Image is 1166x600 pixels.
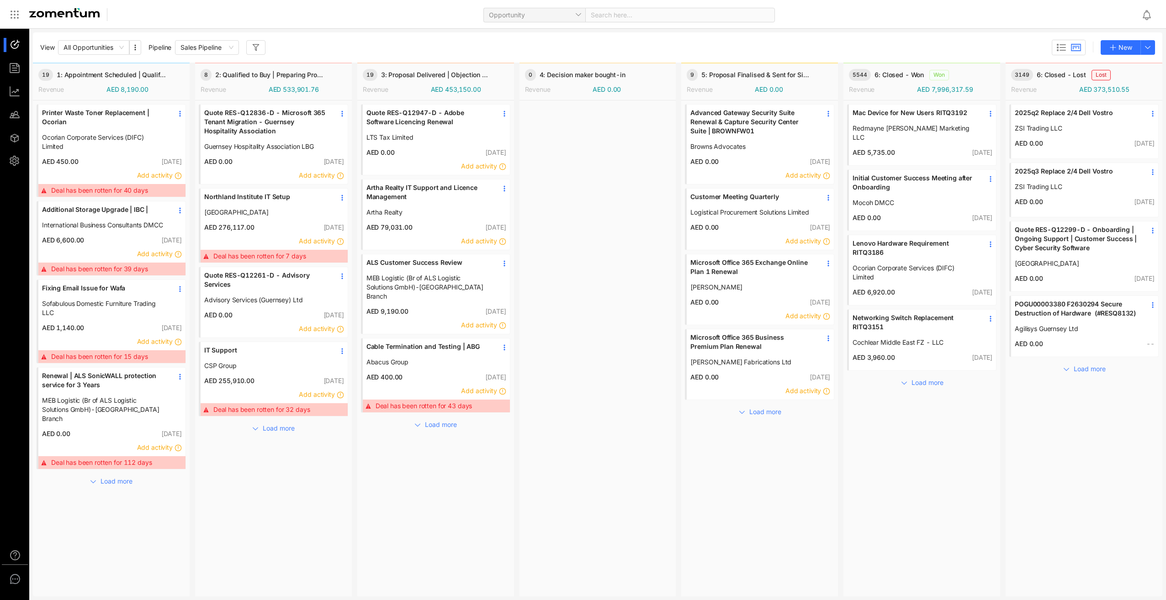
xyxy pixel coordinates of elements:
span: Add activity [461,162,497,170]
span: [DATE] [1134,198,1155,205]
span: [DATE] [161,430,182,437]
a: Abacus Group [366,358,489,367]
span: Add activity [137,443,173,451]
a: ALS Customer Success Review [366,258,489,274]
span: [DATE] [161,324,182,332]
div: Mac Device for New Users RITQ3192Redmayne [PERSON_NAME] Marketing LLCAED 5,735.00[DATE] [847,104,996,166]
span: New [1118,42,1132,53]
span: AED 0.00 [1011,197,1043,206]
span: AED 0.00 [849,213,881,222]
a: Quote RES-Q12261-D - Advisory Services [204,271,327,295]
div: Artha Realty IT Support and Licence ManagementArtha RealtyAED 79,031.00[DATE]Add activity [361,179,510,250]
a: Northland Institute IT Setup [204,192,327,208]
div: Customer Meeting QuarterlyLogistical Procurement Solutions LimitedAED 0.00[DATE]Add activity [685,188,834,250]
span: [DATE] [972,148,992,156]
div: Advanced Gateway Security Suite Renewal & Capture Security Center Suite | BROWNFW01Browns Advocat... [685,104,834,184]
div: Renewal | ALS SonicWALL protection service for 3 YearsMEB Logistic (Br of ALS Logistic Solutions ... [37,367,186,469]
span: [DATE] [323,223,344,231]
span: Deal has been rotten for 7 days [213,252,306,261]
span: [PERSON_NAME] [690,283,813,292]
a: Initial Customer Success Meeting after Onboarding [853,174,975,198]
div: 2025q3 Replace 2/4 Dell VostroZSI Trading LLCAED 0.00[DATE] [1009,163,1159,217]
div: Cable Termination and Testing | ABGAbacus GroupAED 400.00[DATE]Add activityDeal has been rotten f... [361,338,510,413]
span: AED 276,117.00 [201,223,254,232]
span: Cochlear Middle East FZ - LLC [853,338,975,347]
span: View [40,43,54,52]
span: 5: Proposal Finalised & Sent for Signing [701,70,813,79]
span: Load more [101,476,132,486]
a: International Business Consultants DMCC [42,221,164,230]
span: 8 [201,69,212,81]
span: AED 8,190.00 [106,85,148,94]
span: Additional Storage Upgrade | IBC | [42,205,164,214]
a: Advisory Services (Guernsey) Ltd [204,295,327,305]
span: [DATE] [161,158,182,165]
a: 2025q2 Replace 2/4 Dell Vostro [1015,108,1137,124]
span: Deal has been rotten for 32 days [213,405,310,414]
span: Revenue [849,85,874,93]
span: AED 0.00 [363,148,395,157]
span: Revenue [525,85,551,93]
span: AED 6,920.00 [849,288,895,297]
span: [GEOGRAPHIC_DATA] [1015,259,1137,268]
span: Ocorian Corporate Services (DIFC) Limited [853,263,975,282]
button: Load more [1054,361,1114,375]
span: [DATE] [161,236,182,244]
span: Add activity [785,387,821,395]
span: Ocorian Corporate Services (DIFC) Limited [42,133,164,151]
span: AED 1,140.00 [38,323,84,332]
span: AED 79,031.00 [363,223,413,232]
span: AED 453,150.00 [431,85,481,94]
span: Load more [749,407,781,417]
span: Add activity [785,237,821,245]
span: Logistical Procurement Solutions Limited [690,208,813,217]
span: [DATE] [810,298,830,306]
span: Revenue [201,85,226,93]
a: 2025q3 Replace 2/4 Dell Vostro [1015,167,1137,182]
a: Agilisys Guernsey Ltd [1015,324,1137,333]
span: Add activity [299,237,334,245]
span: Mocoh DMCC [853,198,975,207]
span: Sales Pipeline [180,41,233,54]
span: AED 0.00 [201,311,233,320]
span: AED 533,901.76 [269,85,319,94]
button: Load more [730,404,790,418]
span: AED 0.00 [755,85,783,94]
span: Mac Device for New Users RITQ3192 [853,108,975,117]
span: AED 7,996,317.59 [917,85,973,94]
div: Microsoft Office 365 Exchange Online Plan 1 Renewal[PERSON_NAME]AED 0.00[DATE]Add activity [685,254,834,325]
span: AED 3,960.00 [849,353,895,362]
span: Revenue [1011,85,1037,93]
a: MEB Logistic (Br of ALS Logistic Solutions GmbH)-[GEOGRAPHIC_DATA] Branch [366,274,489,301]
span: Artha Realty [366,208,489,217]
span: [DATE] [323,311,344,319]
span: AED 0.00 [201,157,233,166]
span: AED 0.00 [1011,274,1043,283]
button: Load more [892,374,952,389]
span: Lost [1092,70,1111,80]
span: AED 9,190.00 [363,307,408,316]
span: POGU00003380 F2630294 Secure Destruction of Hardware (#RESQ8132) [1015,300,1137,318]
span: Microsoft Office 365 Exchange Online Plan 1 Renewal [690,258,813,276]
a: Printer Waste Toner Replacement | Ocorian [42,108,164,133]
span: Revenue [363,85,388,93]
a: ZSI Trading LLC [1015,124,1137,133]
span: [DATE] [485,307,506,315]
button: New [1101,40,1141,55]
img: Zomentum Logo [29,8,100,17]
span: Artha Realty IT Support and Licence Management [366,183,489,201]
div: IT SupportCSP GroupAED 255,910.00[DATE]Add activityDeal has been rotten for 32 days [199,342,348,416]
span: Add activity [299,171,334,179]
span: AED 0.00 [593,85,621,94]
span: [DATE] [972,288,992,296]
a: Quote RES-Q12947-D - Adobe Software Licencing Renewal [366,108,489,133]
span: Cable Termination and Testing | ABG [366,342,489,351]
span: Add activity [299,325,334,332]
span: [DATE] [323,158,344,165]
a: Quote RES-Q12836-D - Microsoft 365 Tenant Migration - Guernsey Hospitality Association [204,108,327,142]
